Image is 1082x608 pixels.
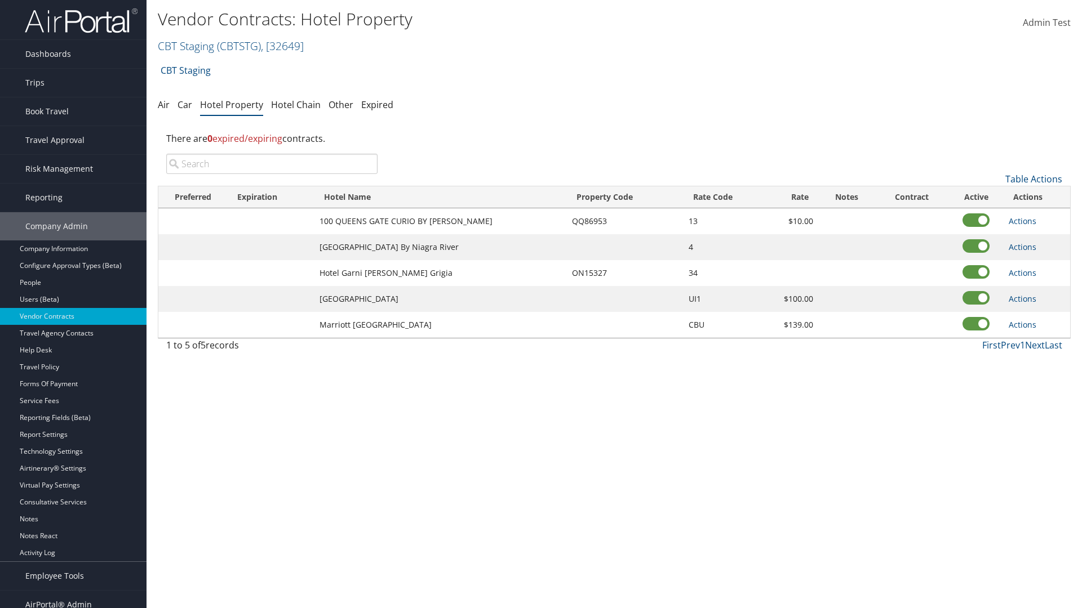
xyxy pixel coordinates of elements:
[1005,173,1062,185] a: Table Actions
[25,126,85,154] span: Travel Approval
[201,339,206,351] span: 5
[1001,339,1020,351] a: Prev
[1020,339,1025,351] a: 1
[982,339,1001,351] a: First
[949,186,1003,208] th: Active: activate to sort column ascending
[683,186,768,208] th: Rate Code: activate to sort column ascending
[1009,242,1036,252] a: Actions
[1003,186,1070,208] th: Actions
[25,155,93,183] span: Risk Management
[217,38,261,53] span: ( CBTSTG )
[25,7,138,34] img: airportal-logo.png
[25,212,88,240] span: Company Admin
[227,186,314,208] th: Expiration: activate to sort column descending
[683,286,768,312] td: UI1
[158,123,1071,154] div: There are contracts.
[683,260,768,286] td: 34
[158,186,227,208] th: Preferred: activate to sort column ascending
[314,186,566,208] th: Hotel Name: activate to sort column ascending
[683,208,768,234] td: 13
[25,184,63,212] span: Reporting
[161,59,211,82] a: CBT Staging
[819,186,874,208] th: Notes: activate to sort column ascending
[158,7,766,31] h1: Vendor Contracts: Hotel Property
[1009,293,1036,304] a: Actions
[768,186,819,208] th: Rate: activate to sort column ascending
[314,260,566,286] td: Hotel Garni [PERSON_NAME] Grigia
[683,234,768,260] td: 4
[768,286,819,312] td: $100.00
[1045,339,1062,351] a: Last
[207,132,212,145] strong: 0
[158,99,170,111] a: Air
[1009,267,1036,278] a: Actions
[566,208,683,234] td: QQ86953
[207,132,282,145] span: expired/expiring
[314,312,566,338] td: Marriott [GEOGRAPHIC_DATA]
[25,69,45,97] span: Trips
[329,99,353,111] a: Other
[314,234,566,260] td: [GEOGRAPHIC_DATA] By Niagra River
[314,208,566,234] td: 100 QUEENS GATE CURIO BY [PERSON_NAME]
[566,186,683,208] th: Property Code: activate to sort column ascending
[166,154,378,174] input: Search
[314,286,566,312] td: [GEOGRAPHIC_DATA]
[158,38,304,53] a: CBT Staging
[1025,339,1045,351] a: Next
[1009,216,1036,226] a: Actions
[166,338,378,357] div: 1 to 5 of records
[1023,6,1071,41] a: Admin Test
[874,186,949,208] th: Contract: activate to sort column ascending
[271,99,321,111] a: Hotel Chain
[200,99,263,111] a: Hotel Property
[361,99,393,111] a: Expired
[1009,319,1036,330] a: Actions
[768,208,819,234] td: $10.00
[261,38,304,53] span: , [ 32649 ]
[566,260,683,286] td: ON15327
[25,97,69,126] span: Book Travel
[768,312,819,338] td: $139.00
[25,40,71,68] span: Dashboards
[25,562,84,590] span: Employee Tools
[1023,16,1071,29] span: Admin Test
[683,312,768,338] td: CBU
[178,99,192,111] a: Car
